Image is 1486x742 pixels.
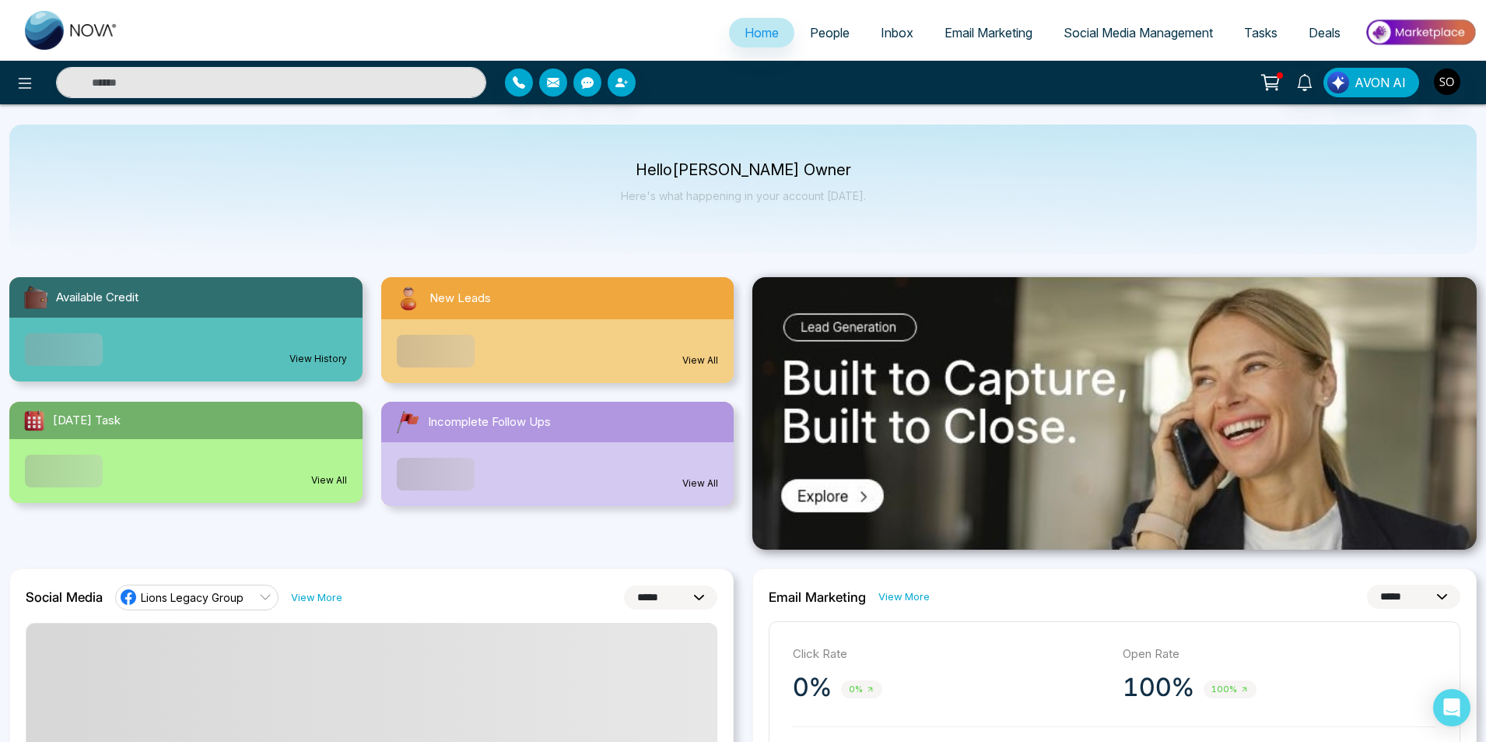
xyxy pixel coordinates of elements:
[428,413,551,431] span: Incomplete Follow Ups
[752,277,1477,550] img: .
[769,589,866,605] h2: Email Marketing
[1327,72,1349,93] img: Lead Flow
[429,290,491,308] span: New Leads
[1064,25,1213,40] span: Social Media Management
[793,645,1107,663] p: Click Rate
[291,590,342,605] a: View More
[26,589,103,605] h2: Social Media
[945,25,1032,40] span: Email Marketing
[1355,73,1406,92] span: AVON AI
[865,18,929,47] a: Inbox
[810,25,850,40] span: People
[1204,680,1256,698] span: 100%
[1244,25,1277,40] span: Tasks
[621,189,866,202] p: Here's what happening in your account [DATE].
[682,476,718,491] a: View All
[1123,645,1437,663] p: Open Rate
[22,283,50,311] img: availableCredit.svg
[1293,18,1356,47] a: Deals
[1364,15,1477,50] img: Market-place.gif
[394,283,423,313] img: newLeads.svg
[729,18,794,47] a: Home
[1228,18,1293,47] a: Tasks
[1323,68,1419,97] button: AVON AI
[841,680,882,698] span: 0%
[1434,69,1460,95] img: User Avatar
[53,412,121,430] span: [DATE] Task
[394,408,422,436] img: followUps.svg
[1433,689,1470,726] div: Open Intercom Messenger
[878,589,930,604] a: View More
[793,672,832,703] p: 0%
[25,11,118,50] img: Nova CRM Logo
[745,25,779,40] span: Home
[881,25,913,40] span: Inbox
[621,164,866,177] p: Hello [PERSON_NAME] Owner
[372,277,744,383] a: New LeadsView All
[141,590,244,605] span: Lions Legacy Group
[794,18,865,47] a: People
[289,352,347,366] a: View History
[1123,672,1194,703] p: 100%
[1048,18,1228,47] a: Social Media Management
[929,18,1048,47] a: Email Marketing
[56,289,138,307] span: Available Credit
[311,473,347,487] a: View All
[682,353,718,367] a: View All
[1309,25,1341,40] span: Deals
[372,402,744,506] a: Incomplete Follow UpsView All
[22,408,47,433] img: todayTask.svg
